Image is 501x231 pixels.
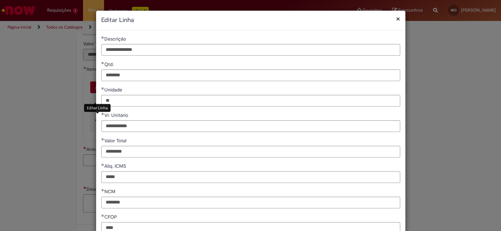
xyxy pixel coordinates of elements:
span: Valor Total [104,137,128,144]
span: Aliq. ICMS [104,163,127,169]
span: Qtd. [104,61,115,67]
div: Editar Linha [84,104,111,112]
button: Fechar modal [396,15,400,22]
input: Descrição [101,44,400,56]
span: CFOP [104,214,118,220]
input: Vr. Unitário [101,120,400,132]
span: Obrigatório Preenchido [101,62,104,64]
span: Descrição [104,36,127,42]
input: Unidade [101,95,400,107]
span: Obrigatório Preenchido [101,87,104,90]
input: NCM [101,197,400,208]
span: Obrigatório Preenchido [101,112,104,115]
input: Aliq. ICMS [101,171,400,183]
span: NCM [104,188,117,195]
span: Obrigatório Preenchido [101,189,104,191]
span: Obrigatório Preenchido [101,138,104,141]
span: Obrigatório Preenchido [101,214,104,217]
span: Vr. Unitário [104,112,129,118]
span: Unidade [104,87,124,93]
span: Obrigatório Preenchido [101,36,104,39]
h2: Editar Linha [101,16,400,25]
input: Valor Total [101,146,400,157]
input: Qtd. [101,69,400,81]
span: Obrigatório Preenchido [101,163,104,166]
